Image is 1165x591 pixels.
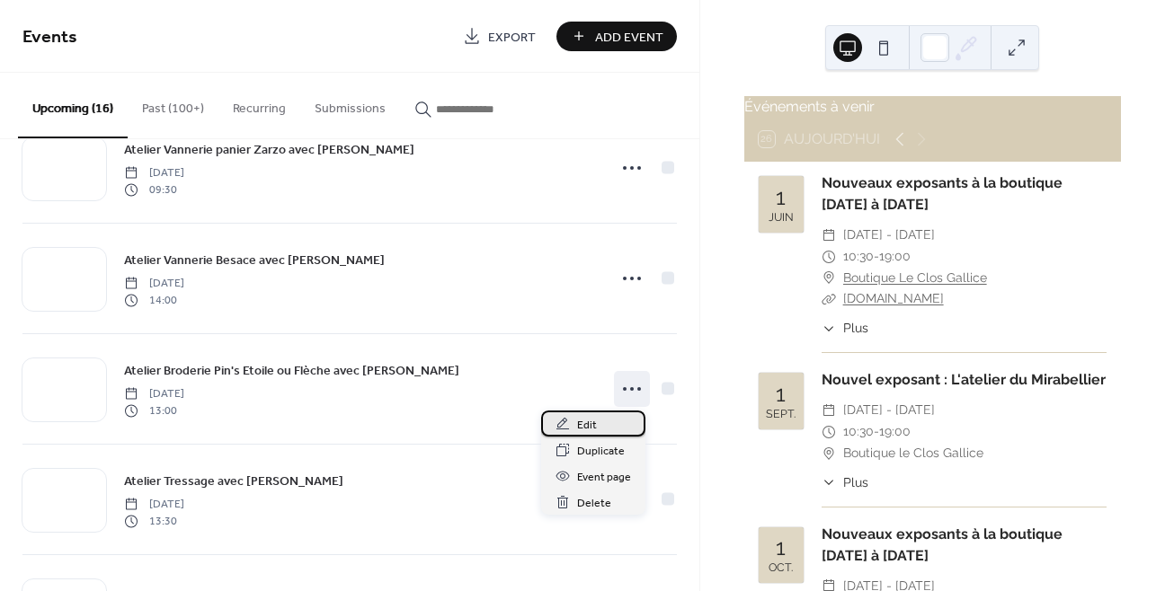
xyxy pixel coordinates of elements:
span: Boutique le Clos Gallice [843,443,983,464]
div: ​ [822,443,836,464]
span: 13:00 [124,402,184,419]
div: ​ [822,288,836,310]
a: Atelier Tressage avec [PERSON_NAME] [124,471,343,491]
span: Event page [577,468,631,487]
span: [DATE] - [DATE] [843,400,935,421]
div: sept. [766,409,796,420]
span: 10:30 [843,246,874,268]
span: [DATE] - [DATE] [843,225,935,246]
button: ​Plus [822,473,868,492]
span: Atelier Tressage avec [PERSON_NAME] [124,472,343,491]
span: - [874,246,879,268]
span: [DATE] [124,497,184,513]
span: 14:00 [124,292,184,308]
span: Plus [843,319,868,338]
span: Duplicate [577,442,625,461]
span: [DATE] [124,276,184,292]
span: 13:30 [124,513,184,529]
span: [DATE] [124,386,184,402]
span: Events [22,20,77,55]
button: Past (100+) [128,73,218,137]
div: 1 [776,536,786,559]
button: Submissions [300,73,400,137]
div: juin [769,212,794,224]
div: ​ [822,225,836,246]
a: [DOMAIN_NAME] [843,291,944,305]
span: Export [488,28,536,47]
button: Recurring [218,73,300,137]
a: Export [449,22,549,51]
span: Delete [577,494,611,513]
span: Atelier Vannerie panier Zarzo avec [PERSON_NAME] [124,141,414,160]
div: ​ [822,268,836,289]
div: Nouvel exposant : L'atelier du Mirabellier [822,369,1107,391]
div: 1 [776,383,786,405]
button: ​Plus [822,319,868,338]
a: Nouveaux exposants à la boutique [DATE] à [DATE] [822,525,1063,564]
button: Upcoming (16) [18,73,128,138]
div: oct. [769,562,793,574]
span: Plus [843,473,868,492]
span: Atelier Vannerie Besace avec [PERSON_NAME] [124,251,385,270]
button: Add Event [556,22,677,51]
div: Événements à venir [744,96,1121,118]
span: 09:30 [124,181,184,198]
span: Atelier Broderie Pin's Etoile ou Flèche avec [PERSON_NAME] [124,362,459,381]
div: ​ [822,400,836,421]
div: ​ [822,473,836,492]
span: - [874,421,879,443]
span: 10:30 [843,421,874,443]
span: Edit [577,416,597,435]
a: Atelier Vannerie Besace avec [PERSON_NAME] [124,250,385,270]
span: [DATE] [124,165,184,181]
a: Atelier Vannerie panier Zarzo avec [PERSON_NAME] [124,139,414,160]
div: ​ [822,421,836,443]
div: ​ [822,319,836,338]
span: 19:00 [879,246,911,268]
span: 19:00 [879,421,911,443]
a: Atelier Broderie Pin's Etoile ou Flèche avec [PERSON_NAME] [124,360,459,381]
div: ​ [822,246,836,268]
div: 1 [776,186,786,208]
span: Add Event [595,28,663,47]
a: Nouveaux exposants à la boutique [DATE] à [DATE] [822,174,1063,213]
a: Boutique Le Clos Gallice [843,268,987,289]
